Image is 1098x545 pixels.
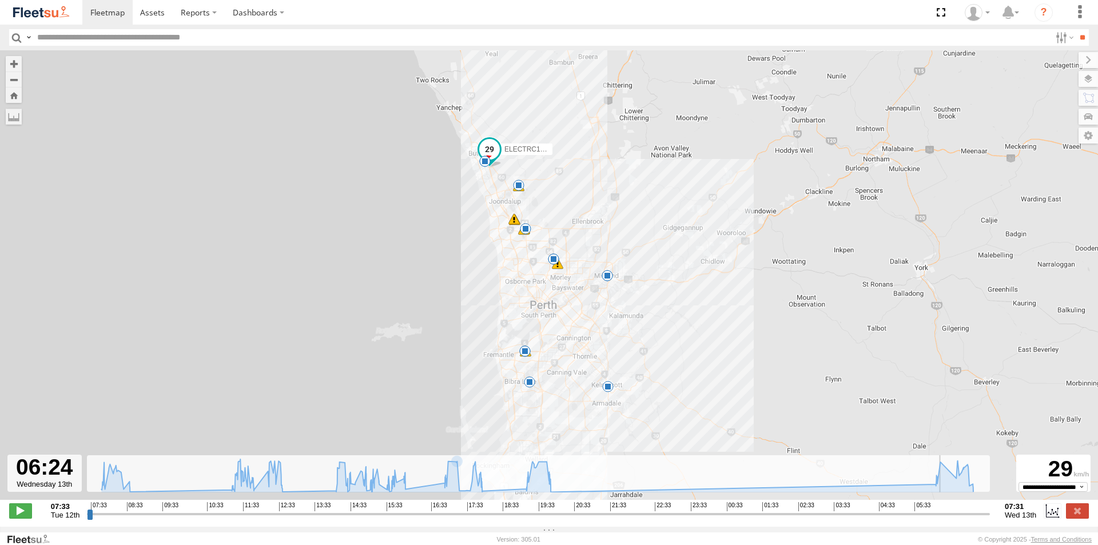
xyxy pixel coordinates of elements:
span: 07:33 [91,502,107,511]
label: Map Settings [1079,128,1098,144]
div: 5 [552,258,563,269]
span: ELECTRC12 - [PERSON_NAME] [504,145,607,153]
i: ? [1035,3,1053,22]
span: 01:33 [762,502,778,511]
span: 22:33 [655,502,671,511]
img: fleetsu-logo-horizontal.svg [11,5,71,20]
span: 18:33 [503,502,519,511]
span: 05:33 [914,502,930,511]
span: 10:33 [207,502,223,511]
span: 16:33 [431,502,447,511]
span: 02:33 [798,502,814,511]
button: Zoom Home [6,87,22,103]
div: Version: 305.01 [497,536,540,543]
label: Search Filter Options [1051,29,1076,46]
span: 19:33 [539,502,555,511]
span: 03:33 [834,502,850,511]
span: Tue 12th Aug 2025 [51,511,80,519]
span: Wed 13th Aug 2025 [1005,511,1036,519]
label: Play/Stop [9,503,32,518]
label: Search Query [24,29,33,46]
span: 00:33 [727,502,743,511]
strong: 07:33 [51,502,80,511]
span: 20:33 [574,502,590,511]
span: 13:33 [315,502,331,511]
span: 08:33 [127,502,143,511]
button: Zoom out [6,71,22,87]
span: 17:33 [467,502,483,511]
a: Terms and Conditions [1031,536,1092,543]
span: 21:33 [610,502,626,511]
div: © Copyright 2025 - [978,536,1092,543]
div: 13 [513,180,524,192]
strong: 07:31 [1005,502,1036,511]
label: Measure [6,109,22,125]
div: 29 [1018,456,1089,482]
span: 12:33 [279,502,295,511]
a: Visit our Website [6,534,59,545]
label: Close [1066,503,1089,518]
span: 15:33 [387,502,403,511]
span: 09:33 [162,502,178,511]
span: 11:33 [243,502,259,511]
span: 23:33 [691,502,707,511]
div: Wayne Betts [961,4,994,21]
span: 14:33 [351,502,367,511]
button: Zoom in [6,56,22,71]
span: 04:33 [879,502,895,511]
